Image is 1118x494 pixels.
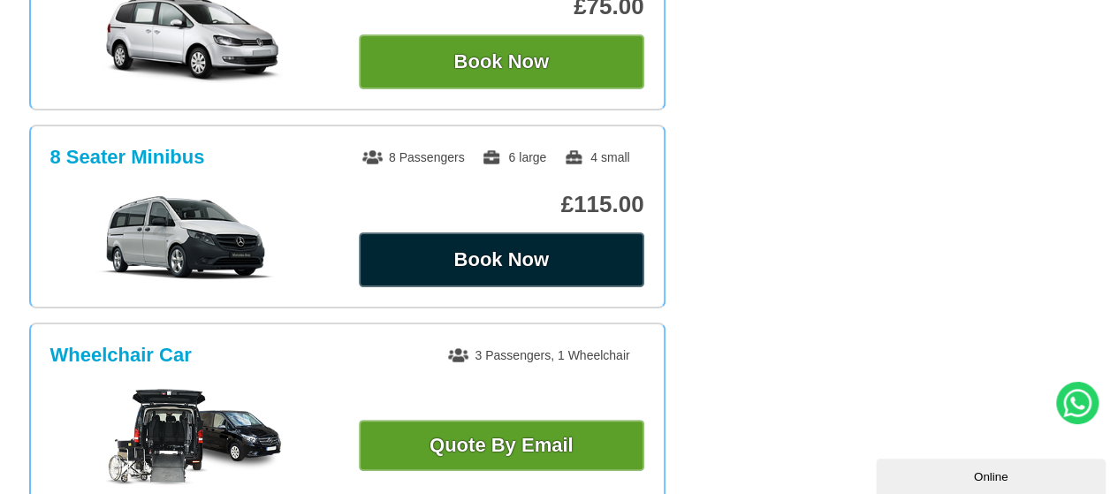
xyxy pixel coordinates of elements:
[448,348,629,362] span: 3 Passengers, 1 Wheelchair
[362,150,465,164] span: 8 Passengers
[482,150,546,164] span: 6 large
[50,146,205,169] h3: 8 Seater Minibus
[359,34,644,89] button: Book Now
[359,420,644,471] a: Quote By Email
[59,194,325,282] img: 8 Seater Minibus
[50,344,192,367] h3: Wheelchair Car
[104,389,281,486] img: Wheelchair Car
[564,150,629,164] span: 4 small
[876,455,1109,494] iframe: chat widget
[359,232,644,287] button: Book Now
[359,191,644,218] p: £115.00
